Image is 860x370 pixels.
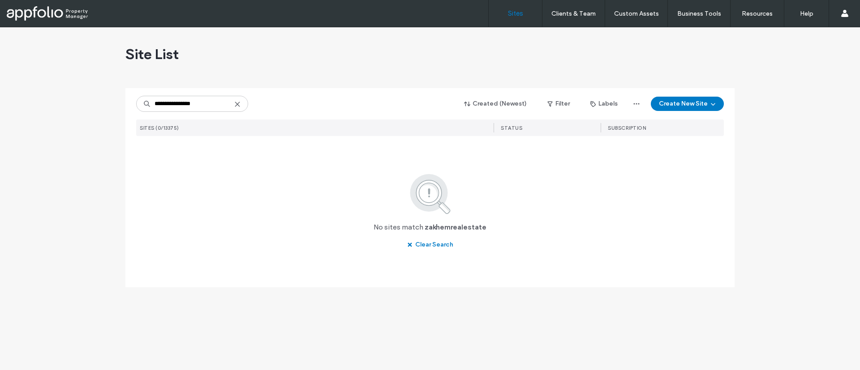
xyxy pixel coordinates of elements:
label: Resources [742,10,773,17]
label: Sites [508,9,523,17]
button: Labels [582,97,626,111]
span: Site List [125,45,179,63]
span: SUBSCRIPTION [608,125,646,131]
span: Help [20,6,39,14]
label: Clients & Team [551,10,596,17]
label: Business Tools [677,10,721,17]
span: SITES (0/13375) [140,125,179,131]
label: Custom Assets [614,10,659,17]
button: Created (Newest) [456,97,535,111]
span: STATUS [501,125,522,131]
button: Clear Search [399,238,461,252]
span: No sites match [374,222,423,232]
label: Help [800,10,813,17]
button: Filter [538,97,579,111]
button: Create New Site [651,97,724,111]
img: search.svg [398,172,463,215]
span: zakhemrealestate [425,222,486,232]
